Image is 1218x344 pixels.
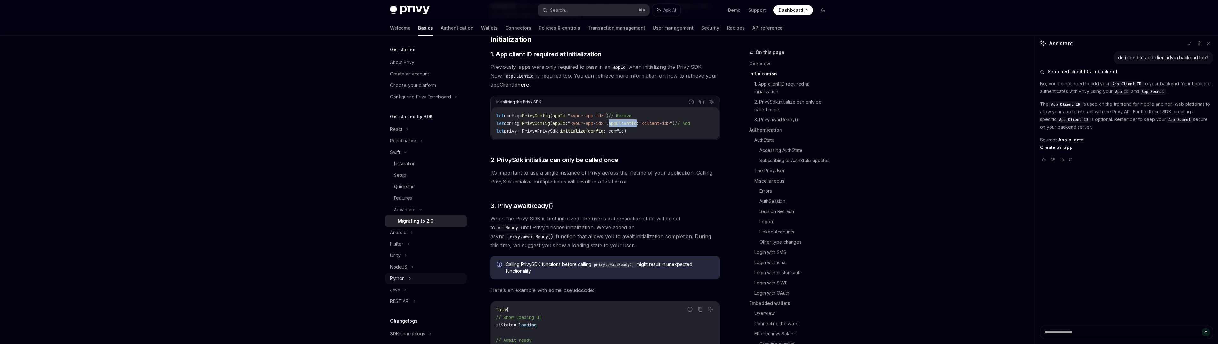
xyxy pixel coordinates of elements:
span: Initialization [490,34,532,45]
span: App Client ID [1059,117,1088,122]
span: // Show loading UI [496,314,542,320]
span: ( [586,128,588,134]
a: Demo [728,7,741,13]
a: Miscellaneous [754,176,833,186]
a: Security [701,20,719,36]
button: Copy the contents from the code block [696,305,704,313]
a: API reference [752,20,783,36]
a: 1. App client ID required at initialization [754,79,833,97]
span: "<your-app-id>" [568,120,606,126]
code: privy.awaitReady() [591,262,637,268]
div: About Privy [390,59,414,66]
div: Flutter [390,240,403,248]
div: Swift [390,148,400,156]
button: Copy the contents from the code block [697,98,706,106]
button: Ask AI [652,4,680,16]
a: here [517,82,529,88]
span: : config) [603,128,626,134]
span: ( [550,120,552,126]
a: Linked Accounts [759,227,833,237]
span: : [565,120,568,126]
a: Subscribing to AuthState updates [759,155,833,166]
a: 2. PrivySdk.initialize can only be called once [754,97,833,115]
a: Connecting the wallet [754,319,833,329]
span: ⌘ K [639,8,645,13]
div: Advanced [394,206,416,213]
a: Login with custom auth [754,268,833,278]
a: Setup [385,169,467,181]
div: Setup [394,171,406,179]
a: Login with SIWE [754,278,833,288]
code: notReady [495,224,521,231]
span: = [519,120,522,126]
svg: Info [497,262,503,268]
button: Ask AI [708,98,716,106]
a: Authentication [749,125,833,135]
a: Welcome [390,20,410,36]
span: ) [606,113,609,118]
button: Searched client IDs in backend [1040,68,1213,75]
span: = [519,113,522,118]
span: PrivyConfig [522,120,550,126]
button: Toggle dark mode [818,5,828,15]
button: Ask AI [706,305,715,313]
h5: Changelogs [390,317,417,325]
span: App Client ID [1051,102,1080,107]
a: Embedded wallets [749,298,833,308]
a: Overview [754,308,833,319]
span: App Secret [1168,117,1191,122]
div: do i need to add client ids in backend too? [1118,54,1208,61]
a: Transaction management [588,20,645,36]
a: 3. Privy.awaitReady() [754,115,833,125]
span: "<client-id>" [639,120,672,126]
span: appClientId [609,120,637,126]
a: App clients [1058,137,1084,143]
span: ( [550,113,552,118]
button: Report incorrect code [686,305,694,313]
div: Quickstart [394,183,415,190]
span: loading [519,322,537,328]
div: SDK changelogs [390,330,425,338]
a: Create an account [385,68,467,80]
div: Java [390,286,400,294]
span: 3. Privy.awaitReady() [490,201,553,210]
span: Here’s an example with some pseudocode: [490,286,720,295]
span: Assistant [1049,39,1073,47]
a: Session Refresh [759,206,833,217]
span: 1. App client ID required at initialization [490,50,602,59]
code: privy.awaitReady() [505,233,556,240]
img: dark logo [390,6,430,15]
p: The is used on the frontend for mobile and non-web platforms to allow your app to interact with t... [1040,100,1213,131]
div: Search... [550,6,568,14]
a: Wallets [481,20,498,36]
div: Python [390,275,405,282]
span: = [535,128,537,134]
a: Dashboard [773,5,813,15]
a: Initialization [749,69,833,79]
h5: Get started by SDK [390,113,433,120]
span: config [588,128,603,134]
div: REST API [390,297,410,305]
button: Search...⌘K [538,4,649,16]
div: Initializing the Privy SDK [496,98,541,106]
span: = [514,322,516,328]
div: Features [394,194,412,202]
div: Create an account [390,70,429,78]
span: ) [672,120,675,126]
a: Ethereum vs Solana [754,329,833,339]
span: let [496,113,504,118]
code: appClientId [503,73,536,80]
span: App Secret [1142,89,1164,94]
a: Installation [385,158,467,169]
a: Overview [749,59,833,69]
div: Unity [390,252,401,259]
span: When the Privy SDK is first initialized, the user’s authentication state will be set to until Pri... [490,214,720,250]
h5: Get started [390,46,416,54]
span: It’s important to use a single instance of Privy across the lifetime of your application. Calling... [490,168,720,186]
a: Connectors [505,20,531,36]
span: appId [552,113,565,118]
code: appId [610,64,628,71]
span: : [565,113,568,118]
a: Accessing AuthState [759,145,833,155]
a: User management [653,20,694,36]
